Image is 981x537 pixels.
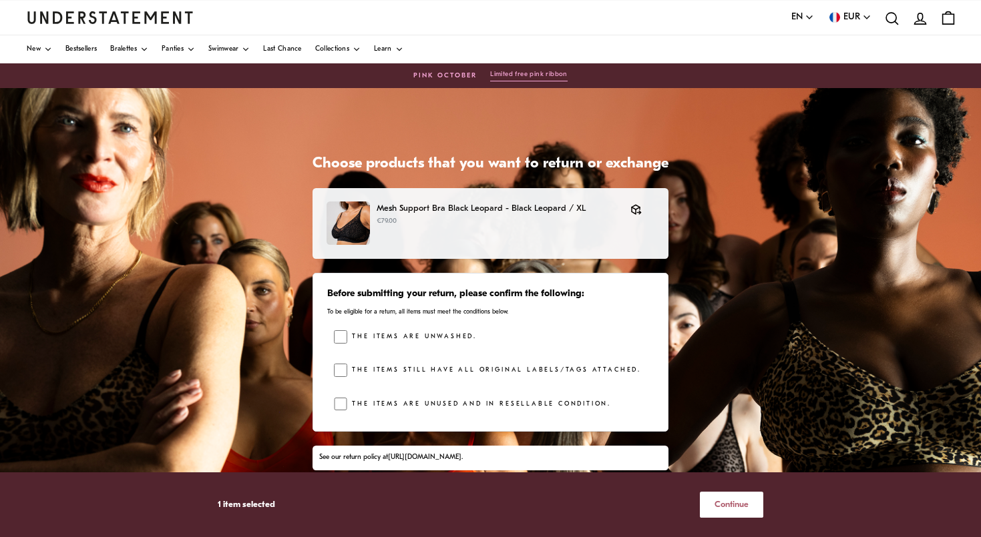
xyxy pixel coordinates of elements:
[413,71,477,81] span: PINK OCTOBER
[347,330,477,344] label: The items are unwashed.
[27,70,954,81] a: PINK OCTOBERLimited free pink ribbon
[263,35,301,63] a: Last Chance
[27,11,194,23] a: Understatement Homepage
[110,46,137,53] span: Bralettes
[347,398,611,411] label: The items are unused and in resellable condition.
[843,10,860,25] span: EUR
[315,46,349,53] span: Collections
[313,155,668,174] h1: Choose products that you want to return or exchange
[388,454,461,461] a: [URL][DOMAIN_NAME]
[65,46,97,53] span: Bestsellers
[208,46,238,53] span: Swimwear
[327,201,370,245] img: mesh-support-plus-black-leopard-393.jpg
[263,46,301,53] span: Last Chance
[791,10,814,25] button: EN
[791,10,803,25] span: EN
[827,10,871,25] button: EUR
[27,35,52,63] a: New
[162,46,184,53] span: Panties
[65,35,97,63] a: Bestsellers
[315,35,361,63] a: Collections
[110,35,148,63] a: Bralettes
[374,35,403,63] a: Learn
[377,216,617,227] p: €79.00
[374,46,392,53] span: Learn
[327,288,654,301] h3: Before submitting your return, please confirm the following:
[27,46,41,53] span: New
[490,70,568,81] button: Limited free pink ribbon
[319,452,661,463] div: See our return policy at .
[208,35,250,63] a: Swimwear
[377,201,617,215] p: Mesh Support Bra Black Leopard - Black Leopard / XL
[347,364,641,377] label: The items still have all original labels/tags attached.
[327,308,654,316] p: To be eligible for a return, all items must meet the conditions below.
[162,35,195,63] a: Panties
